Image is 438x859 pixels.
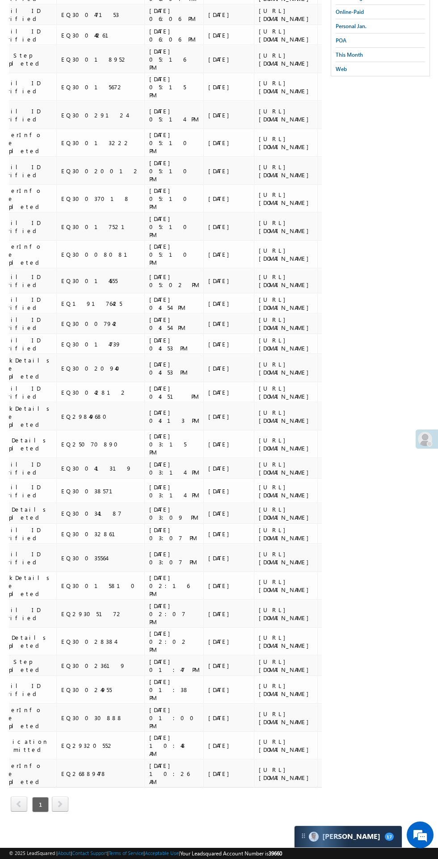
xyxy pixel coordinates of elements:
div: [URL][DOMAIN_NAME] [259,246,313,263]
div: [DATE] [208,11,250,19]
div: EQ30020012 [61,167,140,175]
span: Web [336,66,347,72]
div: [DATE] 03:14 PM [149,483,199,499]
div: [URL][DOMAIN_NAME] [259,526,313,542]
div: EQ30018952 [61,55,140,63]
div: [DATE] 04:13 PM [149,409,199,425]
div: [URL][DOMAIN_NAME] [259,296,313,312]
img: carter-drag [300,832,307,839]
div: [URL][DOMAIN_NAME] [259,606,313,622]
div: EQ30034187 [61,509,140,517]
div: [DATE] [208,554,250,562]
div: [DATE] 01:47 PM [149,658,199,674]
span: POA [336,37,346,44]
div: [URL][DOMAIN_NAME] [259,7,313,23]
div: [DATE] [208,413,250,421]
div: EQ29320552 [61,742,140,750]
span: next [52,796,68,812]
div: [URL][DOMAIN_NAME] [259,505,313,521]
div: [DATE] 05:10 PM [149,159,199,183]
div: EQ30029124 [61,111,140,119]
div: [DATE] 05:10 PM [149,131,199,155]
div: [URL][DOMAIN_NAME] [259,316,313,332]
a: Acceptable Use [145,850,179,856]
div: EQ29305172 [61,610,140,618]
div: Leave a message [46,47,150,58]
div: [DATE] 01:00 PM [149,706,199,730]
div: [URL][DOMAIN_NAME] [259,578,313,594]
span: This Month [336,51,363,58]
div: [URL][DOMAIN_NAME] [259,658,313,674]
div: EQ30032861 [61,530,140,538]
div: [DATE] 05:14 PM [149,107,199,123]
span: 17 [385,833,394,841]
div: [URL][DOMAIN_NAME] [259,107,313,123]
div: [DATE] [208,582,250,590]
div: [DATE] [208,139,250,147]
div: [DATE] 01:38 PM [149,678,199,702]
div: [DATE] [208,714,250,722]
div: [URL][DOMAIN_NAME] [259,460,313,476]
div: [URL][DOMAIN_NAME] [259,135,313,151]
div: EQ30030888 [61,714,140,722]
div: EQ29849680 [61,413,140,421]
div: [DATE] 03:14 PM [149,460,199,476]
div: EQ30023619 [61,662,140,670]
div: [URL][DOMAIN_NAME] [259,51,313,67]
div: [DATE] 05:10 PM [149,242,199,267]
span: Personal Jan. [336,23,366,29]
div: EQ30042812 [61,388,140,396]
a: About [58,850,71,856]
div: [DATE] [208,340,250,348]
div: EQ30020940 [61,364,140,372]
div: [DATE] 02:07 PM [149,602,199,626]
div: EQ25070890 [61,440,140,448]
div: [DATE] [208,509,250,517]
span: 39660 [269,850,282,857]
div: [URL][DOMAIN_NAME] [259,27,313,43]
div: EQ30007942 [61,320,140,328]
div: [DATE] [208,167,250,175]
div: EQ30024955 [61,686,140,694]
div: [DATE] 06:06 PM [149,27,199,43]
div: [DATE] 03:07 PM [149,550,199,566]
div: EQ30015672 [61,83,140,91]
div: [URL][DOMAIN_NAME] [259,219,313,235]
div: Minimize live chat window [147,4,168,26]
div: [URL][DOMAIN_NAME] [259,273,313,289]
div: [DATE] [208,388,250,396]
div: [DATE] [208,686,250,694]
div: [URL][DOMAIN_NAME] [259,191,313,207]
div: [DATE] [208,610,250,618]
div: [URL][DOMAIN_NAME] [259,738,313,754]
div: [DATE] [208,277,250,285]
div: EQ30015810 [61,582,140,590]
span: prev [11,796,27,812]
textarea: Type your message and click 'Submit' [12,83,163,267]
div: [DATE] 03:15 PM [149,432,199,456]
div: EQ30008081 [61,250,140,259]
div: [DATE] [208,300,250,308]
div: [DATE] [208,364,250,372]
div: [URL][DOMAIN_NAME] [259,634,313,650]
div: [DATE] [208,31,250,39]
div: EQ30014555 [61,277,140,285]
div: EQ19176425 [61,300,140,308]
div: EQ30035564 [61,554,140,562]
div: [URL][DOMAIN_NAME] [259,766,313,782]
div: [URL][DOMAIN_NAME] [259,163,313,179]
div: [DATE] [208,530,250,538]
div: [DATE] 05:10 PM [149,215,199,239]
div: [DATE] 04:53 PM [149,336,199,352]
div: EQ30014739 [61,340,140,348]
div: [DATE] 05:16 PM [149,47,199,71]
div: [DATE] [208,440,250,448]
span: Your Leadsquared Account Number is [180,850,282,857]
a: Contact Support [72,850,107,856]
div: [URL][DOMAIN_NAME] [259,79,313,95]
div: [DATE] [208,464,250,472]
div: [DATE] [208,662,250,670]
div: [URL][DOMAIN_NAME] [259,710,313,726]
div: [URL][DOMAIN_NAME] [259,483,313,499]
a: next [52,797,68,812]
